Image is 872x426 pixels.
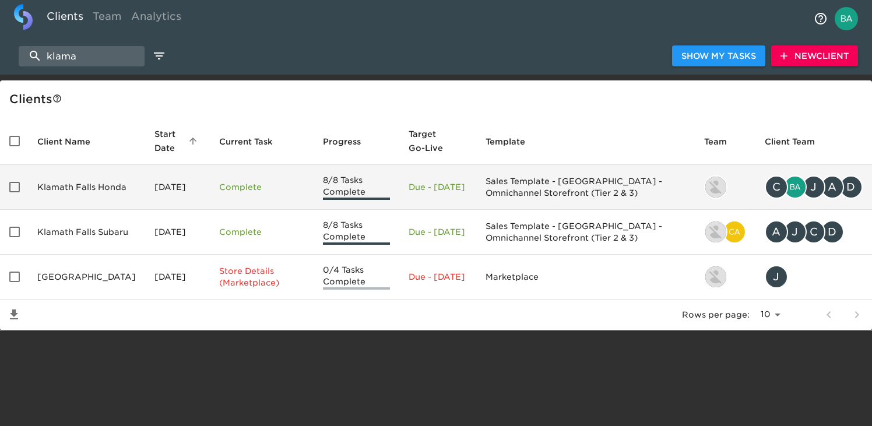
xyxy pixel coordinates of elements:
[314,255,399,300] td: 0/4 Tasks Complete
[314,165,399,210] td: 8/8 Tasks Complete
[705,266,726,287] img: ryan.tamanini@roadster.com
[704,135,742,149] span: Team
[765,265,863,288] div: justin@timeauto.com
[145,255,210,300] td: [DATE]
[672,45,765,67] button: Show My Tasks
[486,135,540,149] span: Template
[145,210,210,255] td: [DATE]
[219,135,288,149] span: Current Task
[314,210,399,255] td: 8/8 Tasks Complete
[28,165,145,210] td: Klamath Falls Honda
[704,220,746,244] div: ryan.tamanini@roadster.com, catherine.manisharaj@cdk.com
[754,306,785,323] select: rows per page
[724,221,745,242] img: catherine.manisharaj@cdk.com
[704,265,746,288] div: ryan.tamanini@roadster.com
[14,4,33,30] img: logo
[28,210,145,255] td: Klamath Falls Subaru
[476,210,695,255] td: Sales Template - [GEOGRAPHIC_DATA] - Omnichannel Storefront (Tier 2 & 3)
[705,177,726,198] img: ryan.tamanini@roadster.com
[52,94,62,103] svg: This is a list of all of your clients and clients shared with you
[476,255,695,300] td: Marketplace
[681,49,756,64] span: Show My Tasks
[705,221,726,242] img: ryan.tamanini@roadster.com
[765,175,863,199] div: chris.mccarthy@cdk.com, bailey.rubin@cdk.com, justin@timeauto.com, Andrew@timeauto.com, Derek.and...
[126,4,186,33] a: Analytics
[807,5,835,33] button: notifications
[765,265,788,288] div: J
[9,90,867,108] div: Client s
[409,127,452,155] span: Calculated based on the start date and the duration of all Tasks contained in this Hub.
[765,175,788,199] div: C
[704,175,746,199] div: ryan.tamanini@roadster.com
[42,4,88,33] a: Clients
[409,181,467,193] p: Due - [DATE]
[765,135,830,149] span: Client Team
[145,165,210,210] td: [DATE]
[839,175,863,199] div: D
[219,265,304,288] p: Store Details (Marketplace)
[765,220,863,244] div: Andrew@timeauto.com, justin@timeauto.com, chris.mccarthy@cdk.com, Derek.andrade@cdk.com
[219,226,304,238] p: Complete
[785,177,806,198] img: bailey.rubin@cdk.com
[409,127,467,155] span: Target Go-Live
[323,135,376,149] span: Progress
[476,165,695,210] td: Sales Template - [GEOGRAPHIC_DATA] - Omnichannel Storefront (Tier 2 & 3)
[219,181,304,193] p: Complete
[88,4,126,33] a: Team
[835,7,858,30] img: Profile
[771,45,858,67] button: NewClient
[28,255,145,300] td: [GEOGRAPHIC_DATA]
[780,49,849,64] span: New Client
[219,135,273,149] span: Current Task
[682,309,750,321] p: Rows per page:
[154,127,201,155] span: Start Date
[802,175,825,199] div: J
[783,220,807,244] div: J
[37,135,106,149] span: Client Name
[409,271,467,283] p: Due - [DATE]
[409,226,467,238] p: Due - [DATE]
[765,220,788,244] div: A
[821,220,844,244] div: D
[149,46,169,66] button: edit
[19,46,145,66] input: search
[821,175,844,199] div: A
[802,220,825,244] div: C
